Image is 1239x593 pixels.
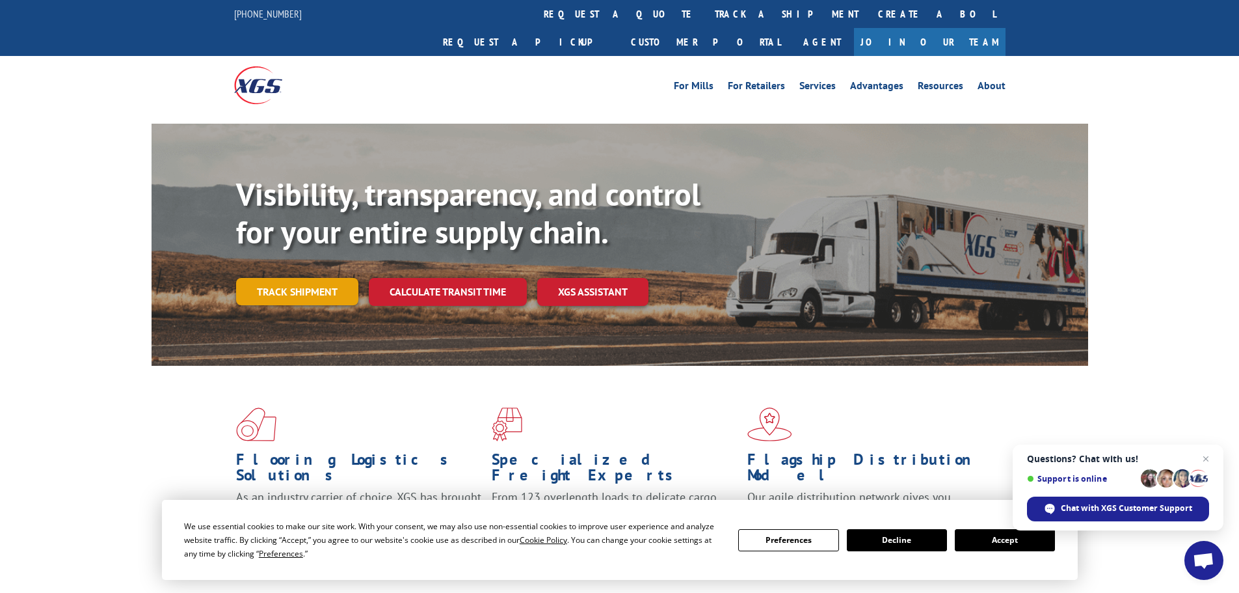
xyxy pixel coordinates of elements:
h1: Flagship Distribution Model [747,452,993,490]
button: Decline [847,529,947,551]
span: Support is online [1027,474,1136,484]
h1: Specialized Freight Experts [492,452,738,490]
a: Request a pickup [433,28,621,56]
a: Calculate transit time [369,278,527,306]
span: Our agile distribution network gives you nationwide inventory management on demand. [747,490,987,520]
img: xgs-icon-flagship-distribution-model-red [747,407,792,441]
a: Advantages [850,81,903,95]
div: Cookie Consent Prompt [162,500,1078,580]
span: Cookie Policy [520,534,567,545]
a: About [978,81,1006,95]
span: Preferences [259,548,303,559]
span: As an industry carrier of choice, XGS has brought innovation and dedication to flooring logistics... [236,490,481,536]
button: Accept [955,529,1055,551]
a: For Mills [674,81,713,95]
a: Customer Portal [621,28,790,56]
a: [PHONE_NUMBER] [234,7,302,20]
a: For Retailers [728,81,785,95]
p: From 123 overlength loads to delicate cargo, our experienced staff knows the best way to move you... [492,490,738,547]
a: Open chat [1184,541,1223,580]
img: xgs-icon-focused-on-flooring-red [492,407,522,441]
span: Questions? Chat with us! [1027,454,1209,464]
h1: Flooring Logistics Solutions [236,452,482,490]
a: Track shipment [236,278,358,305]
a: Resources [918,81,963,95]
b: Visibility, transparency, and control for your entire supply chain. [236,174,700,252]
span: Chat with XGS Customer Support [1027,497,1209,521]
span: Chat with XGS Customer Support [1061,503,1192,514]
div: We use essential cookies to make our site work. With your consent, we may also use non-essential ... [184,519,723,560]
img: xgs-icon-total-supply-chain-intelligence-red [236,407,276,441]
button: Preferences [738,529,838,551]
a: Join Our Team [854,28,1006,56]
a: Agent [790,28,854,56]
a: XGS ASSISTANT [537,278,648,306]
a: Services [799,81,836,95]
